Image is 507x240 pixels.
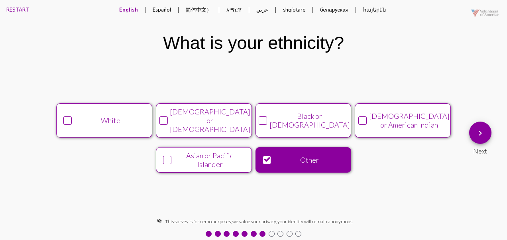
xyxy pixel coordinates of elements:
[157,218,162,223] mat-icon: visibility_off
[74,116,147,125] div: White
[156,147,252,173] button: Asian or Pacific Islander
[165,218,353,224] span: This survey is for demo purposes, we value your privacy, your identity will remain anonymous.
[173,151,246,169] div: Asian or Pacific Islander
[465,2,505,24] img: VOAmerica-1920-logo-pos-alpha-20210513.png
[355,103,451,138] button: [DEMOGRAPHIC_DATA] or American Indian
[56,103,152,138] button: White
[255,103,352,138] button: Black or [DEMOGRAPHIC_DATA]
[170,107,250,134] div: [DEMOGRAPHIC_DATA] or [DEMOGRAPHIC_DATA]
[269,112,350,129] div: Black or [DEMOGRAPHIC_DATA]
[156,103,252,138] button: [DEMOGRAPHIC_DATA] or [DEMOGRAPHIC_DATA]
[163,33,344,53] div: What is your ethnicity?
[469,144,491,155] div: Next
[469,122,491,144] button: Next Question
[369,112,450,129] div: [DEMOGRAPHIC_DATA] or American Indian
[273,155,346,164] div: Other
[476,128,485,138] mat-icon: Next Question
[255,147,352,173] button: Other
